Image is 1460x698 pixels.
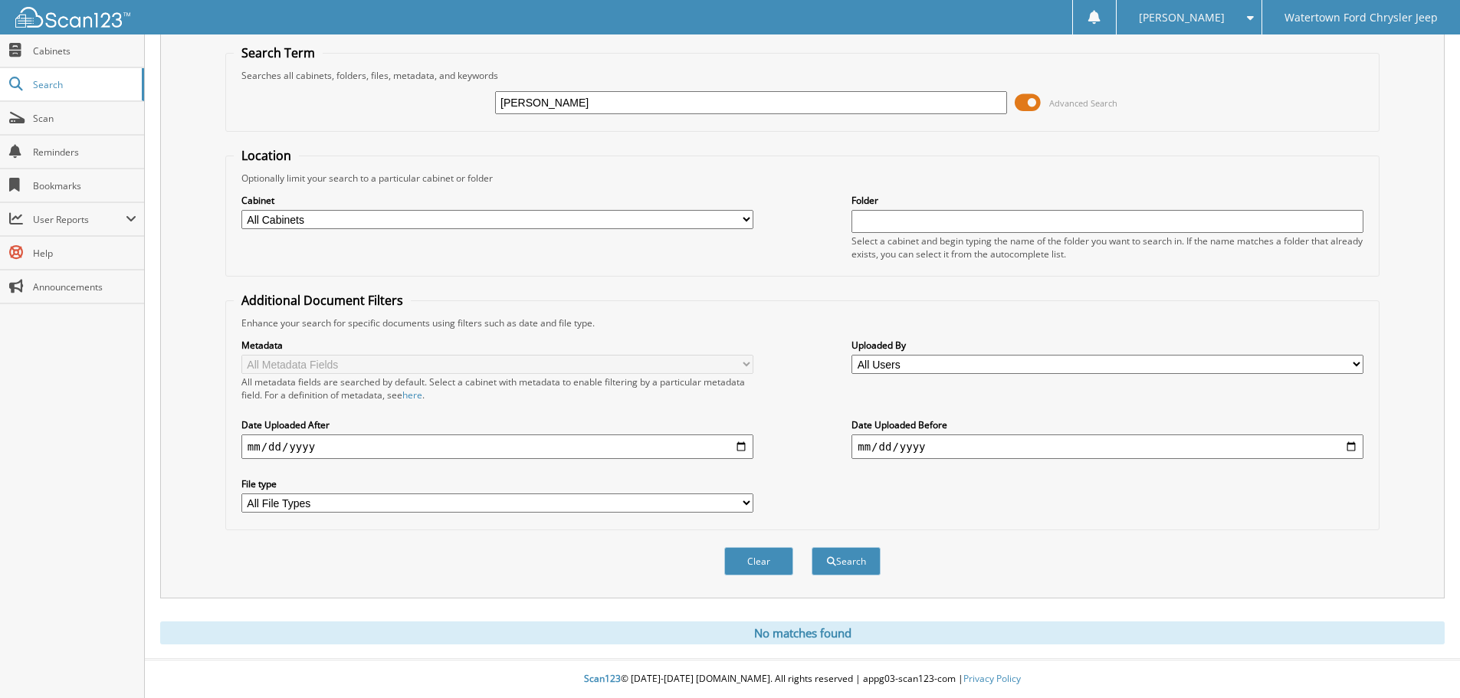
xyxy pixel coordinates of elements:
span: Announcements [33,280,136,293]
div: No matches found [160,621,1445,644]
div: All metadata fields are searched by default. Select a cabinet with metadata to enable filtering b... [241,375,753,401]
span: [PERSON_NAME] [1139,13,1225,22]
label: Date Uploaded After [241,418,753,431]
img: scan123-logo-white.svg [15,7,130,28]
span: Cabinets [33,44,136,57]
div: Optionally limit your search to a particular cabinet or folder [234,172,1371,185]
span: Reminders [33,146,136,159]
label: Metadata [241,339,753,352]
span: Help [33,247,136,260]
div: Searches all cabinets, folders, files, metadata, and keywords [234,69,1371,82]
a: Privacy Policy [963,672,1021,685]
span: Advanced Search [1049,97,1117,109]
label: Date Uploaded Before [851,418,1363,431]
label: Cabinet [241,194,753,207]
legend: Additional Document Filters [234,292,411,309]
a: here [402,388,422,401]
div: Enhance your search for specific documents using filters such as date and file type. [234,316,1371,329]
input: end [851,434,1363,459]
span: User Reports [33,213,126,226]
input: start [241,434,753,459]
button: Clear [724,547,793,575]
iframe: Chat Widget [1383,624,1460,698]
span: Scan123 [584,672,621,685]
span: Bookmarks [33,179,136,192]
legend: Search Term [234,44,323,61]
span: Scan [33,112,136,125]
button: Search [812,547,881,575]
label: File type [241,477,753,490]
label: Folder [851,194,1363,207]
label: Uploaded By [851,339,1363,352]
div: © [DATE]-[DATE] [DOMAIN_NAME]. All rights reserved | appg03-scan123-com | [145,660,1460,698]
span: Search [33,78,134,91]
legend: Location [234,147,299,164]
div: Select a cabinet and begin typing the name of the folder you want to search in. If the name match... [851,234,1363,261]
span: Watertown Ford Chrysler Jeep [1284,13,1438,22]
